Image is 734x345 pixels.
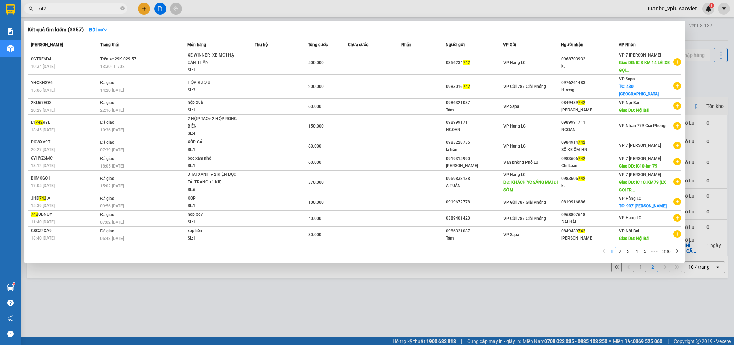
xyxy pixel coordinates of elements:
[578,229,585,233] span: 742
[31,139,98,146] div: DIG8XV9T
[31,88,55,93] span: 15:06 [DATE]
[602,249,606,253] span: left
[446,227,503,235] div: 0986321087
[561,99,618,106] div: 0849489
[619,108,650,113] span: Giao DĐ: Nội Bài
[503,144,526,149] span: VP Hàng LC
[188,139,239,146] div: XỐP CÁ
[673,198,681,205] span: plus-circle
[103,27,108,32] span: down
[31,79,98,87] div: YHCKHSV6
[503,200,546,205] span: VP Gửi 787 Giải Phóng
[578,140,585,145] span: 742
[188,87,239,94] div: SL: 3
[35,120,43,125] span: 742
[100,148,124,152] span: 07:39 [DATE]
[641,247,649,255] li: 5
[561,211,618,219] div: 0968807618
[100,164,124,169] span: 18:05 [DATE]
[7,284,14,291] img: warehouse-icon
[633,247,640,255] a: 4
[39,196,46,201] span: 742
[187,42,206,47] span: Món hàng
[31,211,98,218] div: UDNUY
[100,184,124,189] span: 15:02 [DATE]
[578,176,585,181] span: 742
[31,155,98,162] div: 6YHYZ6MC
[308,180,324,185] span: 370.000
[100,128,124,132] span: 10:36 [DATE]
[599,247,608,255] button: left
[38,5,119,12] input: Tìm tên, số ĐT hoặc mã đơn
[561,146,618,153] div: SỐ XE ÔM HN
[100,100,114,105] span: Đã giao
[100,120,114,125] span: Đã giao
[624,247,632,255] li: 3
[673,82,681,90] span: plus-circle
[463,60,470,65] span: 742
[673,122,681,130] span: plus-circle
[561,227,618,235] div: 0849489
[348,42,368,47] span: Chưa cước
[446,99,503,106] div: 0986321087
[308,124,324,129] span: 150.000
[561,235,618,242] div: [PERSON_NAME]
[188,79,239,87] div: HỘP RƯỢU
[100,64,125,69] span: 13:30 - 11/08
[31,220,55,224] span: 11:40 [DATE]
[31,42,63,47] span: [PERSON_NAME]
[446,83,503,90] div: 0983016
[619,77,635,81] span: VP Sapa
[561,139,618,146] div: 0984914
[616,247,624,255] a: 2
[503,172,526,177] span: VP Hàng LC
[619,229,639,233] span: VP Nội Bài
[578,100,585,105] span: 742
[7,45,14,52] img: warehouse-icon
[503,104,519,109] span: VP Sapa
[619,196,641,201] span: VP Hàng LC
[100,140,114,145] span: Đã giao
[673,247,681,255] li: Next Page
[188,219,239,226] div: SL: 1
[100,220,124,225] span: 07:02 [DATE]
[100,80,114,85] span: Đã giao
[188,171,239,186] div: 3 TẢI XANH + 2 KIỆN BỌC TẢI TRẮNG +1 KIỆ...
[188,52,239,67] div: XE WINNER -XE MỚI HẠ CẨN THẬN
[401,42,411,47] span: Nhãn
[619,164,658,169] span: Giao DĐ: IC10-km 79
[188,195,239,202] div: XOP
[660,247,673,255] a: 336
[100,88,124,93] span: 14:20 [DATE]
[446,175,503,182] div: 0969838138
[100,236,124,241] span: 06:48 [DATE]
[31,175,98,182] div: BIIMXGQ1
[188,99,239,106] div: hộp quả
[673,58,681,66] span: plus-circle
[619,42,636,47] span: VP Nhận
[188,67,239,74] div: SL: 1
[446,235,503,242] div: Tám
[31,195,98,202] div: JHD IA
[561,126,618,133] div: NGOAN
[31,236,55,241] span: 18:40 [DATE]
[188,235,239,242] div: SL: 1
[446,42,465,47] span: Người gửi
[619,143,661,148] span: VP 7 [PERSON_NAME]
[31,227,98,234] div: G8GZ2XA9
[561,162,618,170] div: Chị Loan
[608,247,616,255] li: 1
[188,162,239,170] div: SL: 1
[619,60,670,73] span: Giao DĐ: IC 3 KM 14 LÁI XE GỌI...
[7,300,14,306] span: question-circle
[6,4,15,15] img: logo-vxr
[100,196,114,201] span: Đã giao
[561,219,618,226] div: ĐẠI HẢI
[561,155,618,162] div: 0983606
[308,200,324,205] span: 100.000
[308,232,321,237] span: 80.000
[619,84,659,97] span: TC: 430 [GEOGRAPHIC_DATA]
[31,203,55,208] span: 15:39 [DATE]
[673,178,681,185] span: plus-circle
[84,24,113,35] button: Bộ lọcdown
